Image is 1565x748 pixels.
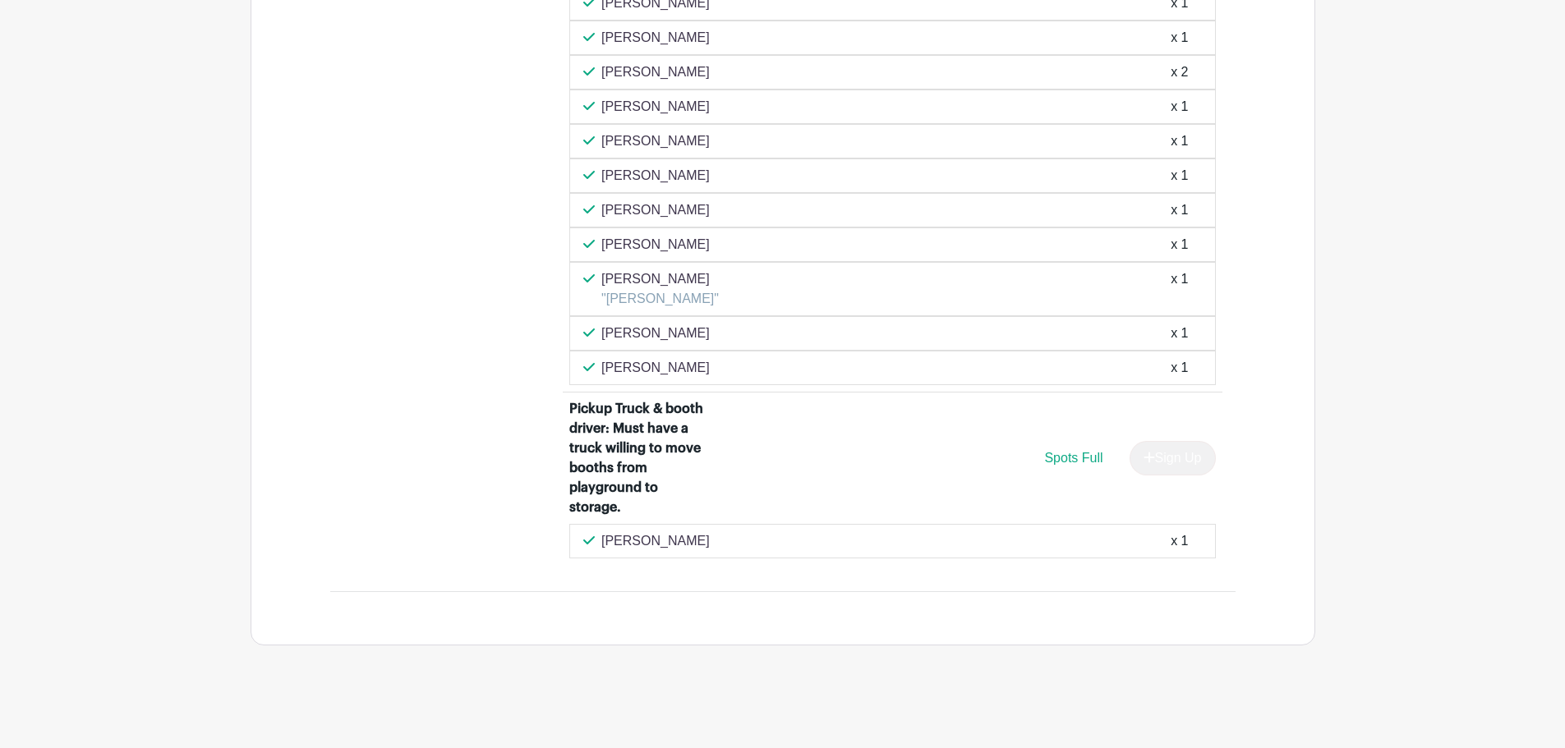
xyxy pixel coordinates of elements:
div: x 1 [1171,97,1188,117]
p: [PERSON_NAME] [601,358,710,378]
div: x 1 [1171,269,1188,309]
p: [PERSON_NAME] [601,531,710,551]
div: x 2 [1171,62,1188,82]
div: x 1 [1171,200,1188,220]
div: x 1 [1171,166,1188,186]
div: x 1 [1171,358,1188,378]
div: x 1 [1171,235,1188,255]
div: x 1 [1171,531,1188,551]
p: [PERSON_NAME] [601,97,710,117]
p: [PERSON_NAME] [601,235,710,255]
p: [PERSON_NAME] [601,62,710,82]
p: [PERSON_NAME] [601,131,710,151]
div: x 1 [1171,324,1188,343]
div: x 1 [1171,28,1188,48]
p: [PERSON_NAME] [601,166,710,186]
div: x 1 [1171,131,1188,151]
p: [PERSON_NAME] [601,28,710,48]
p: [PERSON_NAME] [601,324,710,343]
div: Pickup Truck & booth driver: Must have a truck willing to move booths from playground to storage. [569,399,711,517]
p: "[PERSON_NAME]" [601,289,719,309]
span: Spots Full [1044,451,1102,465]
p: [PERSON_NAME] [601,269,719,289]
p: [PERSON_NAME] [601,200,710,220]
